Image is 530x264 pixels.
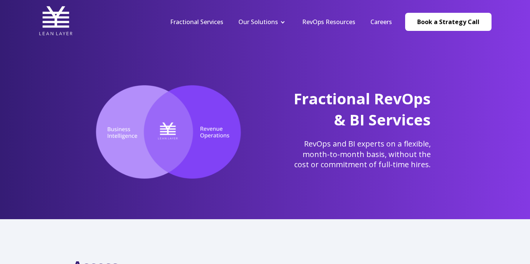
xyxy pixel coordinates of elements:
img: Lean Layer Logo [39,4,73,38]
span: RevOps and BI experts on a flexible, month-to-month basis, without the cost or commitment of full... [294,139,431,169]
a: Careers [370,18,392,26]
img: Lean Layer, the intersection of RevOps and Business Intelligence [84,85,253,180]
div: Navigation Menu [163,18,399,26]
a: RevOps Resources [302,18,355,26]
a: Fractional Services [170,18,223,26]
span: Fractional RevOps & BI Services [293,88,431,130]
a: Our Solutions [238,18,278,26]
a: Book a Strategy Call [405,13,492,31]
